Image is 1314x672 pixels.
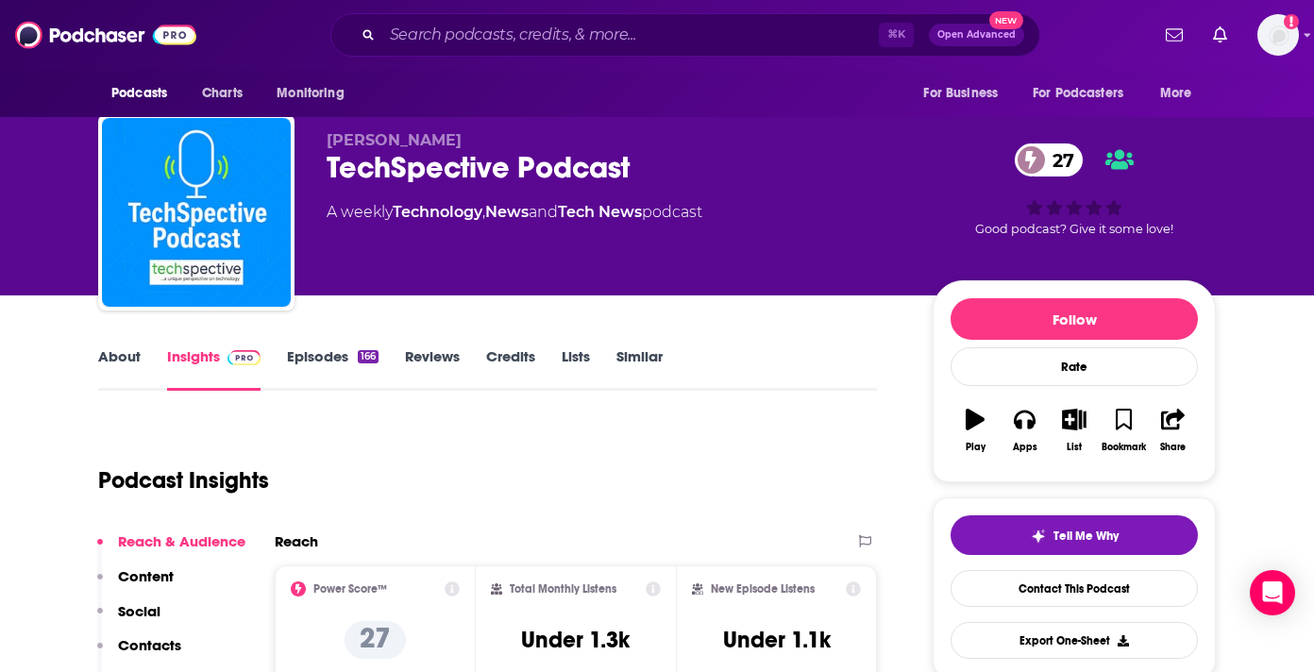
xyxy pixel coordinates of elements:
span: Tell Me Why [1053,529,1119,544]
h2: Total Monthly Listens [510,582,616,596]
button: open menu [1020,76,1151,111]
img: User Profile [1257,14,1299,56]
div: Play [966,442,985,453]
div: 166 [358,350,379,363]
h3: Under 1.1k [723,626,831,654]
button: Open AdvancedNew [929,24,1024,46]
a: News [485,203,529,221]
a: Contact This Podcast [951,570,1198,607]
span: ⌘ K [879,23,914,47]
button: Content [97,567,174,602]
span: , [482,203,485,221]
a: Lists [562,347,590,391]
a: Tech News [558,203,642,221]
span: [PERSON_NAME] [327,131,462,149]
span: More [1160,80,1192,107]
a: Show notifications dropdown [1205,19,1235,51]
button: Bookmark [1099,396,1148,464]
h2: New Episode Listens [711,582,815,596]
button: tell me why sparkleTell Me Why [951,515,1198,555]
span: For Business [923,80,998,107]
h1: Podcast Insights [98,466,269,495]
span: Monitoring [277,80,344,107]
button: open menu [98,76,192,111]
a: Credits [486,347,535,391]
a: InsightsPodchaser Pro [167,347,261,391]
svg: Add a profile image [1284,14,1299,29]
button: Contacts [97,636,181,671]
button: Share [1149,396,1198,464]
p: 27 [345,621,406,659]
button: open menu [263,76,368,111]
input: Search podcasts, credits, & more... [382,20,879,50]
a: Show notifications dropdown [1158,19,1190,51]
span: Charts [202,80,243,107]
img: Podchaser - Follow, Share and Rate Podcasts [15,17,196,53]
div: List [1067,442,1082,453]
button: open menu [1147,76,1216,111]
span: Open Advanced [937,30,1016,40]
h2: Reach [275,532,318,550]
div: A weekly podcast [327,201,702,224]
button: Social [97,602,160,637]
p: Content [118,567,174,585]
button: Export One-Sheet [951,622,1198,659]
span: Good podcast? Give it some love! [975,222,1173,236]
span: New [989,11,1023,29]
span: Podcasts [111,80,167,107]
a: Episodes166 [287,347,379,391]
div: Open Intercom Messenger [1250,570,1295,615]
a: 27 [1015,143,1084,176]
a: Similar [616,347,663,391]
div: Share [1160,442,1186,453]
div: Bookmark [1102,442,1146,453]
img: tell me why sparkle [1031,529,1046,544]
p: Social [118,602,160,620]
span: 27 [1034,143,1084,176]
button: Show profile menu [1257,14,1299,56]
div: 27Good podcast? Give it some love! [933,131,1216,248]
span: Logged in as abbie.hatfield [1257,14,1299,56]
p: Contacts [118,636,181,654]
div: Search podcasts, credits, & more... [330,13,1040,57]
img: TechSpective Podcast [102,118,291,307]
button: Reach & Audience [97,532,245,567]
button: List [1050,396,1099,464]
button: open menu [910,76,1021,111]
h2: Power Score™ [313,582,387,596]
div: Apps [1013,442,1037,453]
p: Reach & Audience [118,532,245,550]
a: Charts [190,76,254,111]
button: Apps [1000,396,1049,464]
a: Reviews [405,347,460,391]
a: About [98,347,141,391]
span: and [529,203,558,221]
button: Play [951,396,1000,464]
a: Technology [393,203,482,221]
img: Podchaser Pro [227,350,261,365]
span: For Podcasters [1033,80,1123,107]
div: Rate [951,347,1198,386]
h3: Under 1.3k [521,626,630,654]
button: Follow [951,298,1198,340]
